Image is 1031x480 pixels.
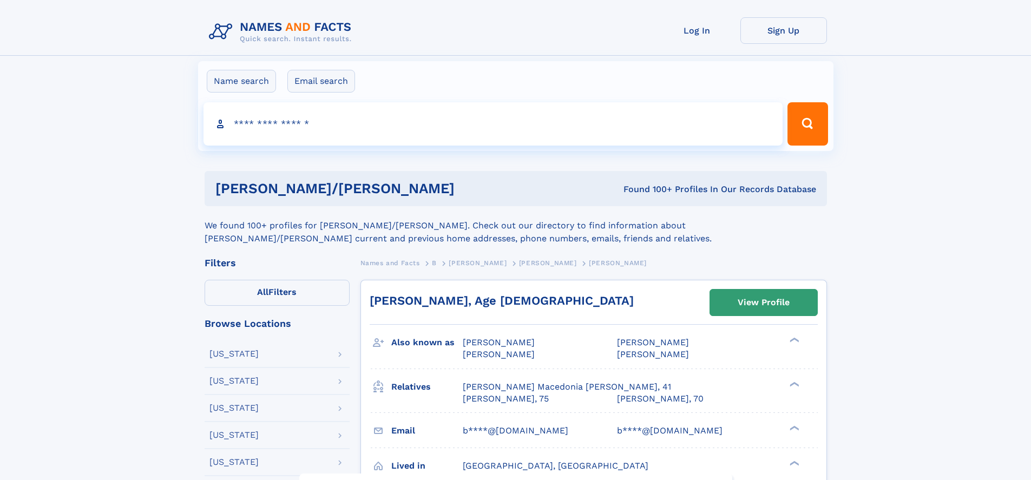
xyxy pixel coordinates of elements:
div: ❯ [787,380,800,387]
h3: Lived in [391,457,463,475]
div: ❯ [787,424,800,431]
img: Logo Names and Facts [205,17,360,47]
div: [US_STATE] [209,377,259,385]
span: All [257,287,268,297]
div: Found 100+ Profiles In Our Records Database [539,183,816,195]
input: search input [203,102,783,146]
div: Browse Locations [205,319,350,328]
span: [PERSON_NAME] [463,349,535,359]
span: [PERSON_NAME] [617,349,689,359]
a: B [432,256,437,269]
span: B [432,259,437,267]
span: [PERSON_NAME] [519,259,577,267]
div: [US_STATE] [209,431,259,439]
div: View Profile [738,290,790,315]
span: [PERSON_NAME] [617,337,689,347]
span: [PERSON_NAME] [449,259,507,267]
h1: [PERSON_NAME]/[PERSON_NAME] [215,182,539,195]
a: [PERSON_NAME] [449,256,507,269]
h3: Also known as [391,333,463,352]
h3: Email [391,422,463,440]
a: View Profile [710,290,817,315]
div: [US_STATE] [209,350,259,358]
span: [PERSON_NAME] [463,337,535,347]
button: Search Button [787,102,828,146]
div: ❯ [787,459,800,466]
div: [US_STATE] [209,458,259,466]
div: We found 100+ profiles for [PERSON_NAME]/[PERSON_NAME]. Check out our directory to find informati... [205,206,827,245]
span: [GEOGRAPHIC_DATA], [GEOGRAPHIC_DATA] [463,461,648,471]
span: [PERSON_NAME] [589,259,647,267]
a: [PERSON_NAME], 75 [463,393,549,405]
a: [PERSON_NAME] [519,256,577,269]
a: Sign Up [740,17,827,44]
div: Filters [205,258,350,268]
a: [PERSON_NAME], 70 [617,393,704,405]
label: Filters [205,280,350,306]
div: ❯ [787,337,800,344]
a: [PERSON_NAME], Age [DEMOGRAPHIC_DATA] [370,294,634,307]
a: Log In [654,17,740,44]
a: Names and Facts [360,256,420,269]
h3: Relatives [391,378,463,396]
a: [PERSON_NAME] Macedonia [PERSON_NAME], 41 [463,381,671,393]
div: [US_STATE] [209,404,259,412]
label: Name search [207,70,276,93]
label: Email search [287,70,355,93]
